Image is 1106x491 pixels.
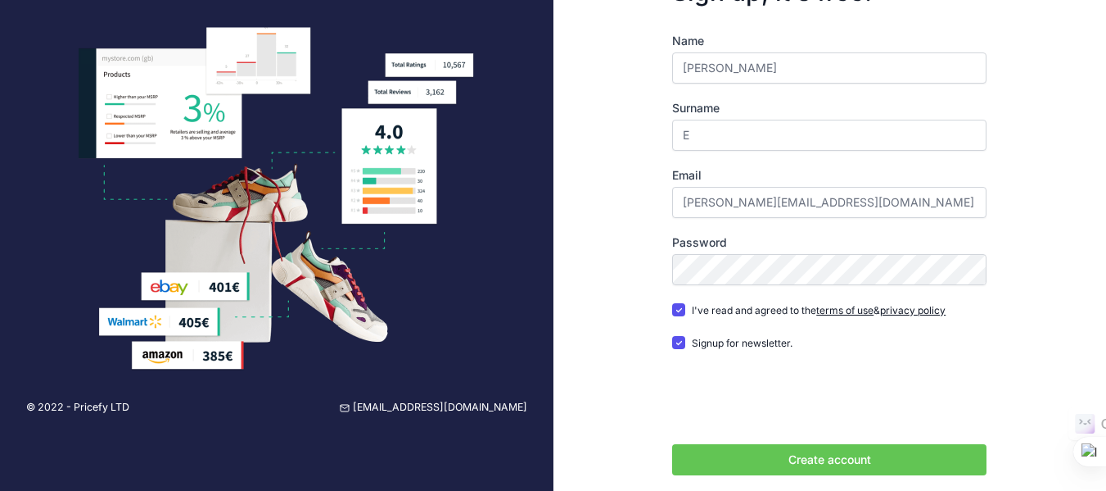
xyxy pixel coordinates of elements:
[672,367,921,431] iframe: reCAPTCHA
[672,100,986,116] label: Surname
[816,304,874,316] a: terms of use
[340,400,527,416] a: [EMAIL_ADDRESS][DOMAIN_NAME]
[880,304,946,316] a: privacy policy
[672,234,986,251] label: Password
[692,304,946,316] span: I've read and agreed to the &
[672,167,986,184] label: Email
[672,444,986,475] button: Create account
[26,400,129,416] p: © 2022 - Pricefy LTD
[672,33,986,49] label: Name
[692,337,792,349] span: Signup for newsletter.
